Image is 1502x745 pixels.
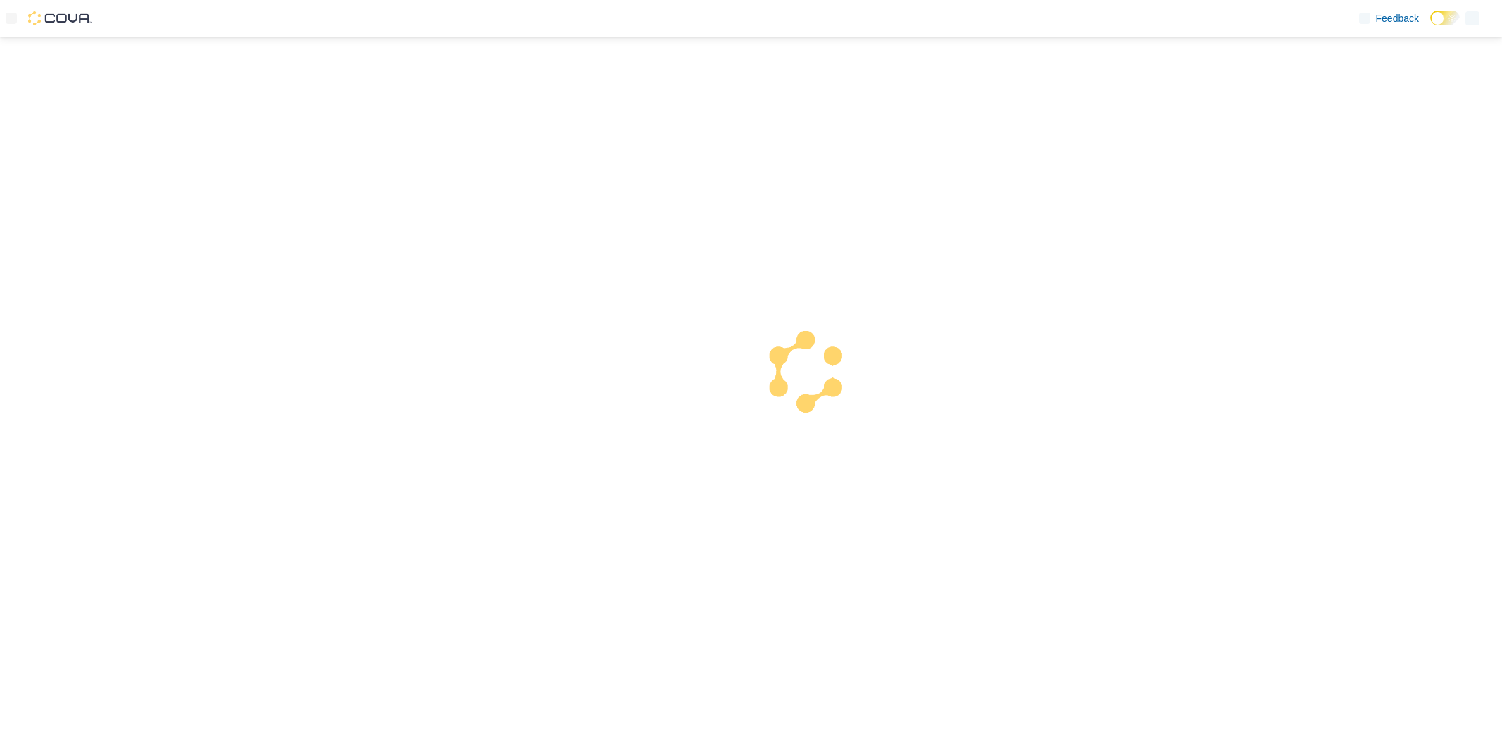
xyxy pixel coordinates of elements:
[28,11,92,25] img: Cova
[1376,11,1419,25] span: Feedback
[1353,4,1425,32] a: Feedback
[751,320,857,426] img: cova-loader
[1430,11,1460,25] input: Dark Mode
